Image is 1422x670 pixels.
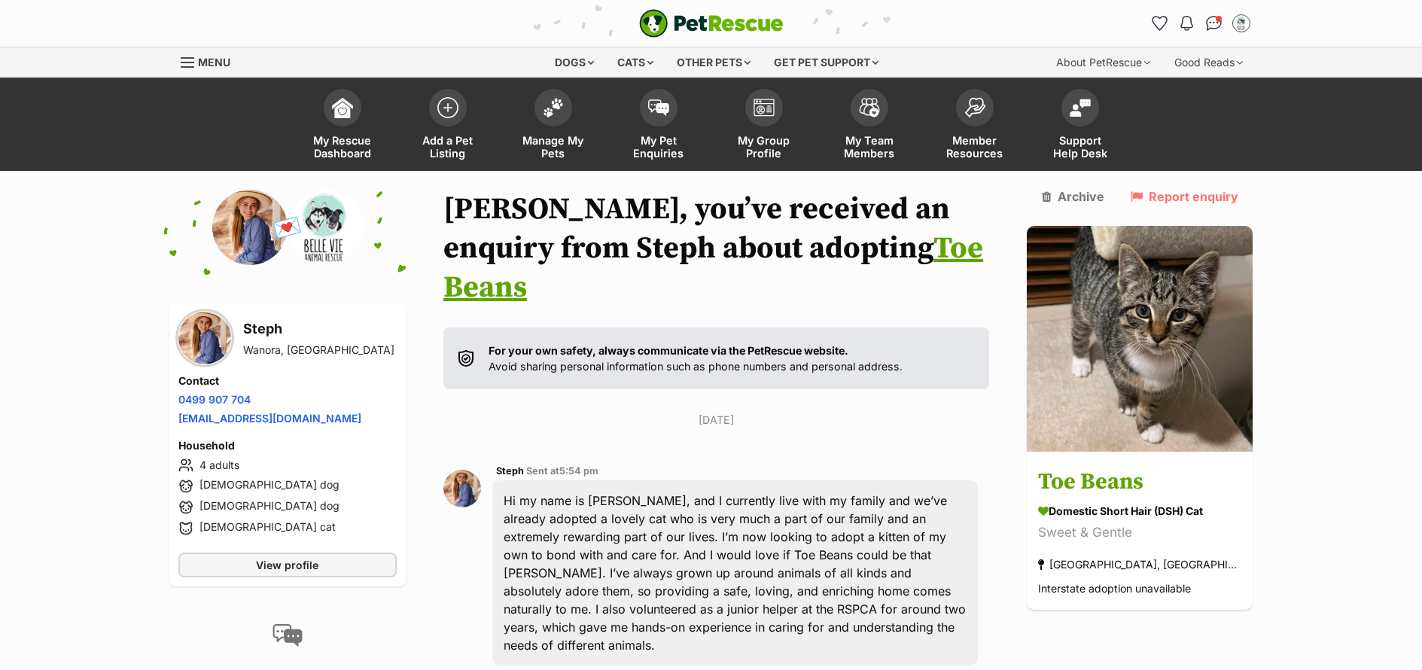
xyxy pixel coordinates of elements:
[763,47,889,78] div: Get pet support
[711,81,817,171] a: My Group Profile
[639,9,784,38] img: logo-e224e6f780fb5917bec1dbf3a21bbac754714ae5b6737aabdf751b685950b380.svg
[1038,523,1241,544] div: Sweet & Gentle
[181,47,241,75] a: Menu
[243,318,394,340] h3: Steph
[1028,81,1133,171] a: Support Help Desk
[288,190,363,265] img: Belle Vie Animal Rescue profile pic
[178,498,397,516] li: [DEMOGRAPHIC_DATA] dog
[730,134,798,160] span: My Group Profile
[1046,134,1114,160] span: Support Help Desk
[414,134,482,160] span: Add a Pet Listing
[243,343,394,358] div: Wanora, [GEOGRAPHIC_DATA]
[1038,583,1191,595] span: Interstate adoption unavailable
[1164,47,1253,78] div: Good Reads
[836,134,903,160] span: My Team Members
[1180,16,1192,31] img: notifications-46538b983faf8c2785f20acdc204bb7945ddae34d4c08c2a6579f10ce5e182be.svg
[607,47,664,78] div: Cats
[1038,504,1241,519] div: Domestic Short Hair (DSH) Cat
[489,343,903,375] p: Avoid sharing personal information such as phone numbers and personal address.
[443,190,990,307] h1: [PERSON_NAME], you’ve received an enquiry from Steph about adopting
[1038,466,1241,500] h3: Toe Beans
[178,312,231,364] img: Steph profile pic
[212,190,288,265] img: Steph profile pic
[309,134,376,160] span: My Rescue Dashboard
[273,624,303,647] img: conversation-icon-4a6f8262b818ee0b60e3300018af0b2d0b884aa5de6e9bcb8d3d4eeb1a70a7c4.svg
[290,81,395,171] a: My Rescue Dashboard
[859,98,880,117] img: team-members-icon-5396bd8760b3fe7c0b43da4ab00e1e3bb1a5d9ba89233759b79545d2d3fc5d0d.svg
[1148,11,1172,35] a: Favourites
[625,134,693,160] span: My Pet Enquiries
[395,81,501,171] a: Add a Pet Listing
[1042,190,1104,203] a: Archive
[1234,16,1249,31] img: Belle Vie Animal Rescue profile pic
[1131,190,1238,203] a: Report enquiry
[270,212,304,244] span: 💌
[526,465,598,477] span: Sent at
[178,373,397,388] h4: Contact
[1202,11,1226,35] a: Conversations
[496,465,524,477] span: Steph
[639,9,784,38] a: PetRescue
[178,553,397,577] a: View profile
[178,456,397,474] li: 4 adults
[544,47,604,78] div: Dogs
[178,412,361,425] a: [EMAIL_ADDRESS][DOMAIN_NAME]
[501,81,606,171] a: Manage My Pets
[178,438,397,453] h4: Household
[443,470,481,507] img: Steph profile pic
[1206,16,1222,31] img: chat-41dd97257d64d25036548639549fe6c8038ab92f7586957e7f3b1b290dea8141.svg
[1070,99,1091,117] img: help-desk-icon-fdf02630f3aa405de69fd3d07c3f3aa587a6932b1a1747fa1d2bba05be0121f9.svg
[492,480,979,665] div: Hi my name is [PERSON_NAME], and I currently live with my family and we’ve already adopted a love...
[941,134,1009,160] span: Member Resources
[1175,11,1199,35] button: Notifications
[332,97,353,118] img: dashboard-icon-eb2f2d2d3e046f16d808141f083e7271f6b2e854fb5c12c21221c1fb7104beca.svg
[1027,226,1253,452] img: Toe Beans
[178,519,397,538] li: [DEMOGRAPHIC_DATA] cat
[1148,11,1253,35] ul: Account quick links
[1027,455,1253,611] a: Toe Beans Domestic Short Hair (DSH) Cat Sweet & Gentle [GEOGRAPHIC_DATA], [GEOGRAPHIC_DATA] Inter...
[559,465,598,477] span: 5:54 pm
[443,412,990,428] p: [DATE]
[964,97,985,117] img: member-resources-icon-8e73f808a243e03378d46382f2149f9095a855e16c252ad45f914b54edf8863c.svg
[519,134,587,160] span: Manage My Pets
[817,81,922,171] a: My Team Members
[437,97,458,118] img: add-pet-listing-icon-0afa8454b4691262ce3f59096e99ab1cd57d4a30225e0717b998d2c9b9846f56.svg
[443,230,983,306] a: Toe Beans
[256,557,318,573] span: View profile
[666,47,761,78] div: Other pets
[1046,47,1161,78] div: About PetRescue
[178,393,251,406] a: 0499 907 704
[922,81,1028,171] a: Member Resources
[1038,555,1241,575] div: [GEOGRAPHIC_DATA], [GEOGRAPHIC_DATA]
[198,56,230,69] span: Menu
[1229,11,1253,35] button: My account
[178,477,397,495] li: [DEMOGRAPHIC_DATA] dog
[489,344,848,357] strong: For your own safety, always communicate via the PetRescue website.
[543,98,564,117] img: manage-my-pets-icon-02211641906a0b7f246fdf0571729dbe1e7629f14944591b6c1af311fb30b64b.svg
[754,99,775,117] img: group-profile-icon-3fa3cf56718a62981997c0bc7e787c4b2cf8bcc04b72c1350f741eb67cf2f40e.svg
[648,99,669,116] img: pet-enquiries-icon-7e3ad2cf08bfb03b45e93fb7055b45f3efa6380592205ae92323e6603595dc1f.svg
[606,81,711,171] a: My Pet Enquiries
